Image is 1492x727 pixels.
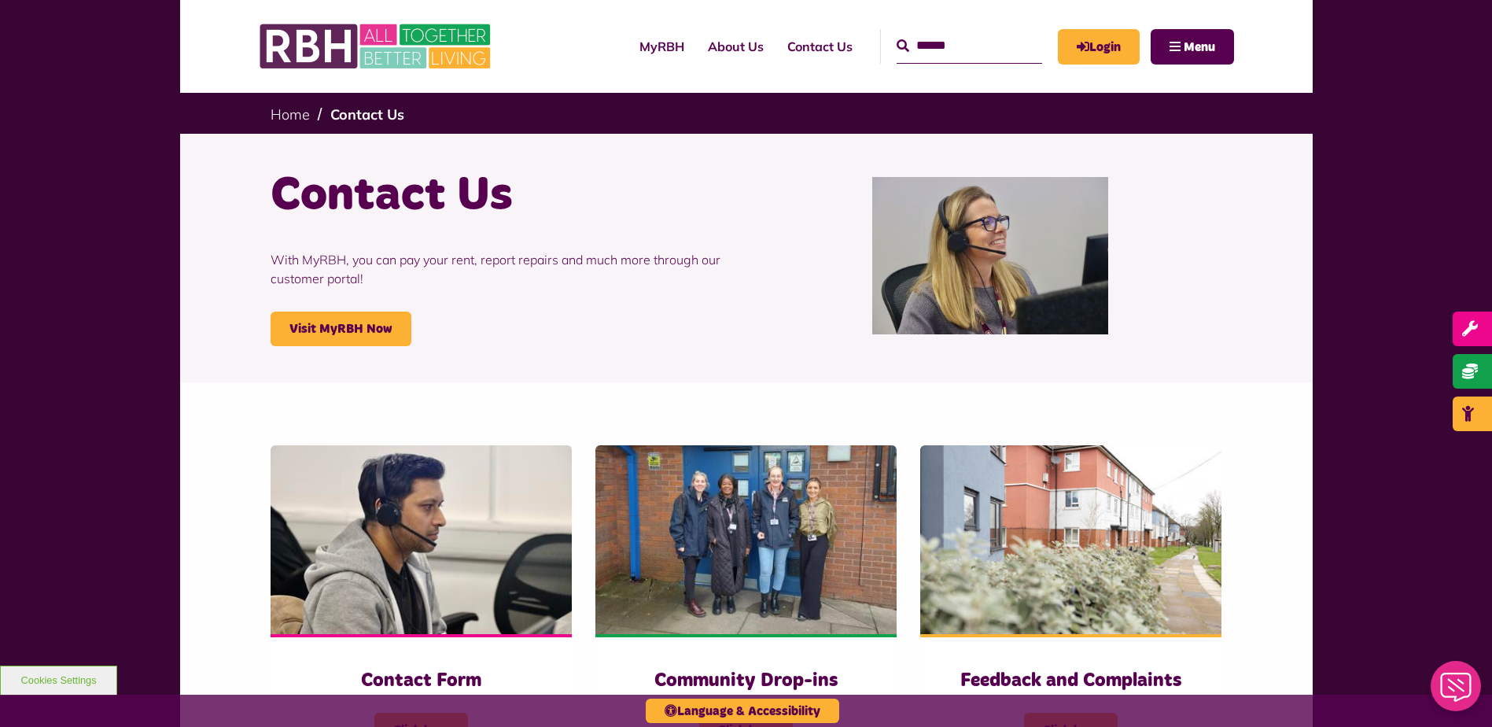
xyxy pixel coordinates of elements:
[259,16,495,77] img: RBH
[627,669,865,693] h3: Community Drop-ins
[330,105,404,124] a: Contact Us
[920,445,1221,634] img: SAZMEDIA RBH 22FEB24 97
[271,227,735,312] p: With MyRBH, you can pay your rent, report repairs and much more through our customer portal!
[271,312,411,346] a: Visit MyRBH Now
[271,165,735,227] h1: Contact Us
[271,105,310,124] a: Home
[628,25,696,68] a: MyRBH
[271,445,572,634] img: Contact Centre February 2024 (4)
[1058,29,1140,65] a: MyRBH
[872,177,1108,334] img: Contact Centre February 2024 (1)
[775,25,864,68] a: Contact Us
[1421,656,1492,727] iframe: Netcall Web Assistant for live chat
[696,25,775,68] a: About Us
[1151,29,1234,65] button: Navigation
[302,669,540,693] h3: Contact Form
[897,29,1042,63] input: Search
[646,699,839,723] button: Language & Accessibility
[952,669,1190,693] h3: Feedback and Complaints
[595,445,897,634] img: Heywood Drop In 2024
[1184,41,1215,54] span: Menu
